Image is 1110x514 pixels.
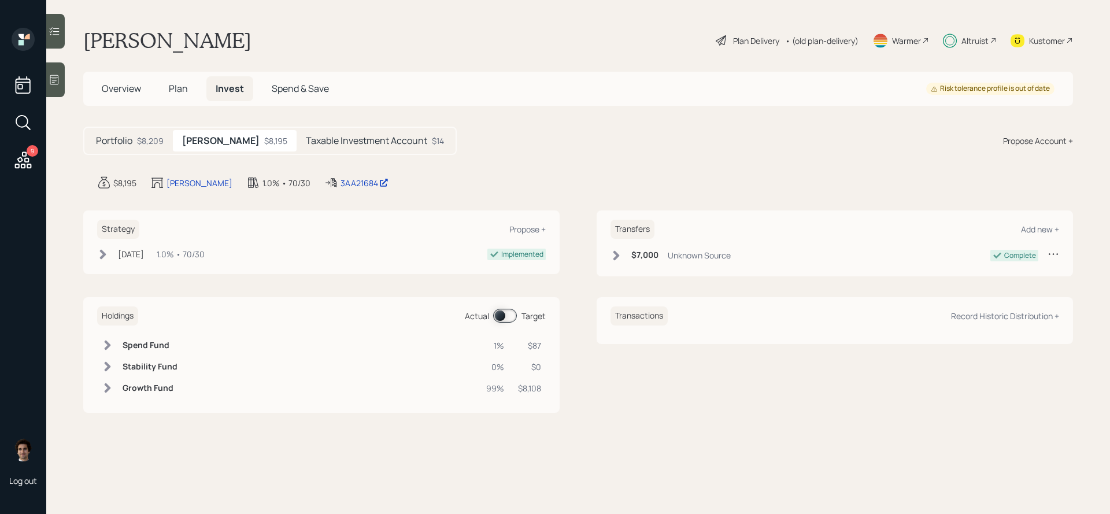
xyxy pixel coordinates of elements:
[486,339,504,352] div: 1%
[509,224,546,235] div: Propose +
[518,361,541,373] div: $0
[486,361,504,373] div: 0%
[951,310,1059,321] div: Record Historic Distribution +
[1021,224,1059,235] div: Add new +
[169,82,188,95] span: Plan
[123,341,177,350] h6: Spend Fund
[137,135,164,147] div: $8,209
[12,438,35,461] img: harrison-schaefer-headshot-2.png
[123,383,177,393] h6: Growth Fund
[182,135,260,146] h5: [PERSON_NAME]
[518,382,541,394] div: $8,108
[518,339,541,352] div: $87
[96,135,132,146] h5: Portfolio
[501,249,543,260] div: Implemented
[97,306,138,326] h6: Holdings
[9,475,37,486] div: Log out
[1004,250,1036,261] div: Complete
[931,84,1050,94] div: Risk tolerance profile is out of date
[610,220,654,239] h6: Transfers
[733,35,779,47] div: Plan Delivery
[272,82,329,95] span: Spend & Save
[262,177,310,189] div: 1.0% • 70/30
[610,306,668,326] h6: Transactions
[521,310,546,322] div: Target
[892,35,921,47] div: Warmer
[785,35,859,47] div: • (old plan-delivery)
[83,28,251,53] h1: [PERSON_NAME]
[961,35,989,47] div: Altruist
[123,362,177,372] h6: Stability Fund
[216,82,244,95] span: Invest
[97,220,139,239] h6: Strategy
[341,177,388,189] div: 3AA21684
[631,250,658,260] h6: $7,000
[113,177,136,189] div: $8,195
[1029,35,1065,47] div: Kustomer
[432,135,444,147] div: $14
[157,248,205,260] div: 1.0% • 70/30
[1003,135,1073,147] div: Propose Account +
[166,177,232,189] div: [PERSON_NAME]
[486,382,504,394] div: 99%
[102,82,141,95] span: Overview
[27,145,38,157] div: 9
[264,135,287,147] div: $8,195
[668,249,731,261] div: Unknown Source
[306,135,427,146] h5: Taxable Investment Account
[118,248,144,260] div: [DATE]
[465,310,489,322] div: Actual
